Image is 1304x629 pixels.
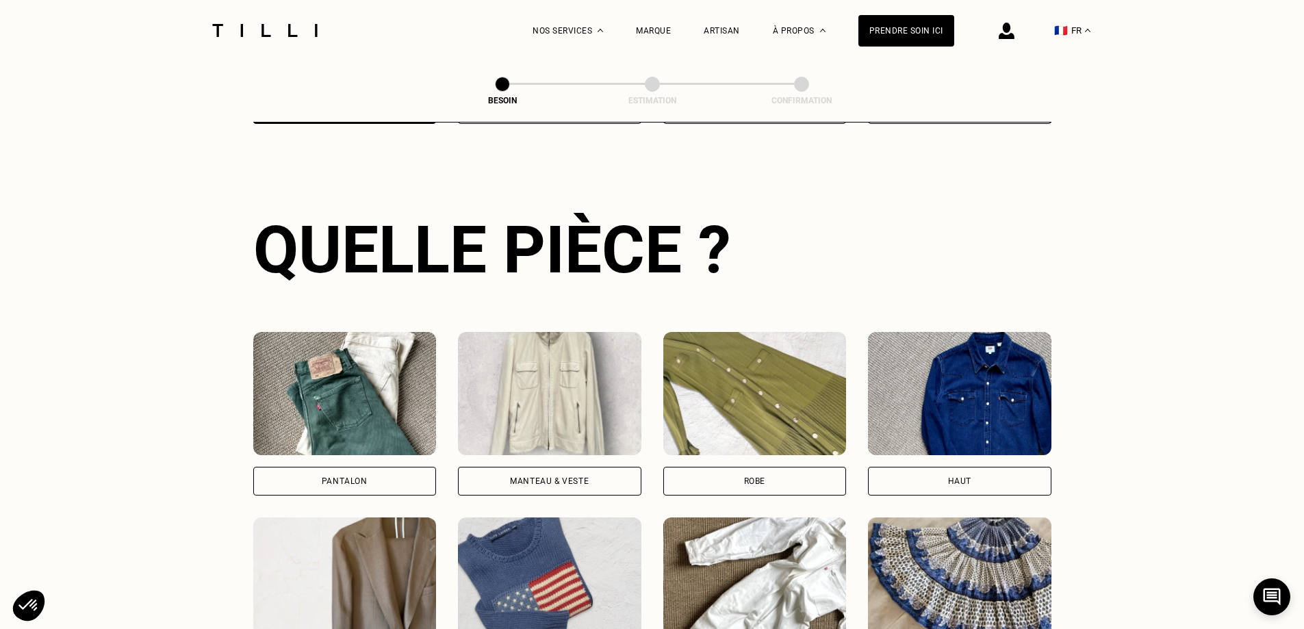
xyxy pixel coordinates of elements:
[1054,24,1068,37] span: 🇫🇷
[663,332,847,455] img: Tilli retouche votre Robe
[434,96,571,105] div: Besoin
[858,15,954,47] a: Prendre soin ici
[458,332,641,455] img: Tilli retouche votre Manteau & Veste
[948,477,971,485] div: Haut
[868,332,1051,455] img: Tilli retouche votre Haut
[733,96,870,105] div: Confirmation
[207,24,322,37] img: Logo du service de couturière Tilli
[598,29,603,32] img: Menu déroulant
[322,477,368,485] div: Pantalon
[584,96,721,105] div: Estimation
[704,26,740,36] a: Artisan
[636,26,671,36] a: Marque
[253,332,437,455] img: Tilli retouche votre Pantalon
[744,477,765,485] div: Robe
[510,477,589,485] div: Manteau & Veste
[820,29,826,32] img: Menu déroulant à propos
[999,23,1014,39] img: icône connexion
[253,211,1051,288] div: Quelle pièce ?
[1085,29,1090,32] img: menu déroulant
